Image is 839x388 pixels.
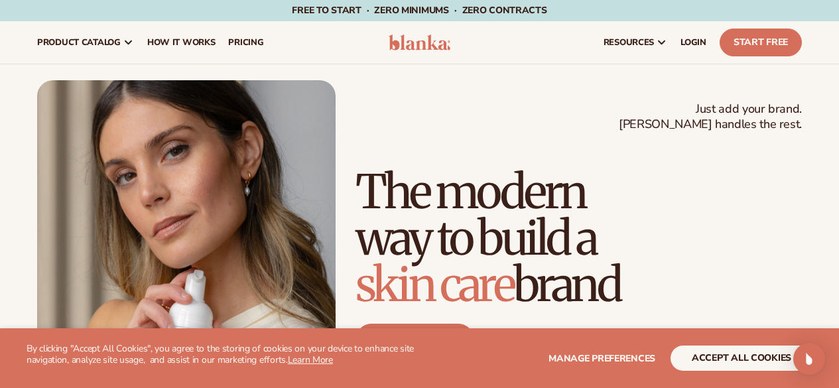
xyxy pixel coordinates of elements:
a: Start Free [720,29,802,56]
a: How It Works [141,21,222,64]
span: How It Works [147,37,216,48]
span: pricing [228,37,263,48]
span: Just add your brand. [PERSON_NAME] handles the rest. [619,101,802,133]
a: Learn More [288,354,333,366]
a: resources [597,21,674,64]
span: Manage preferences [549,352,655,365]
span: LOGIN [680,37,706,48]
button: accept all cookies [671,346,812,371]
a: pricing [222,21,270,64]
a: LOGIN [674,21,713,64]
h1: The modern way to build a brand [355,168,802,308]
div: Open Intercom Messenger [793,343,825,375]
button: Manage preferences [549,346,655,371]
p: By clicking "Accept All Cookies", you agree to the storing of cookies on your device to enhance s... [27,344,420,366]
span: skin care [355,255,513,314]
span: product catalog [37,37,121,48]
img: logo [389,34,451,50]
span: resources [604,37,654,48]
span: Free to start · ZERO minimums · ZERO contracts [292,4,547,17]
a: Start free [355,324,474,356]
a: product catalog [31,21,141,64]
